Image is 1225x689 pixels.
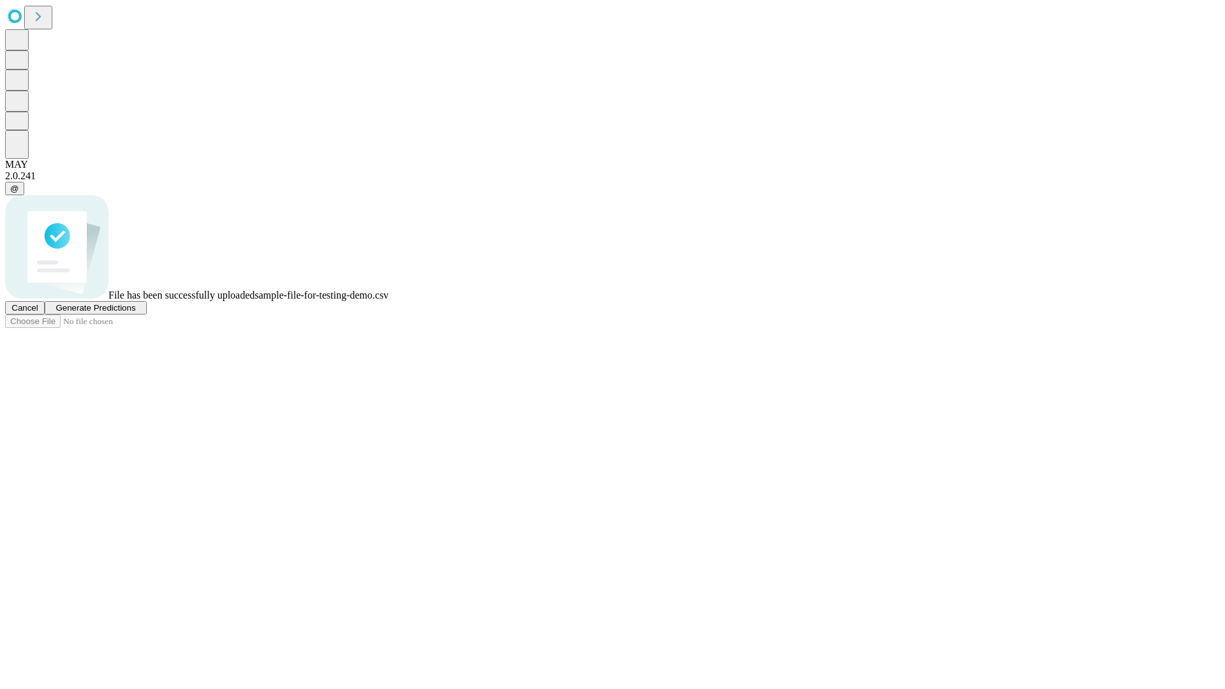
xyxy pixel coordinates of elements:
button: Generate Predictions [45,301,147,315]
span: @ [10,184,19,193]
button: @ [5,182,24,195]
div: 2.0.241 [5,170,1220,182]
span: Cancel [11,303,38,313]
button: Cancel [5,301,45,315]
span: sample-file-for-testing-demo.csv [255,290,389,300]
div: MAY [5,159,1220,170]
span: File has been successfully uploaded [108,290,255,300]
span: Generate Predictions [56,303,135,313]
